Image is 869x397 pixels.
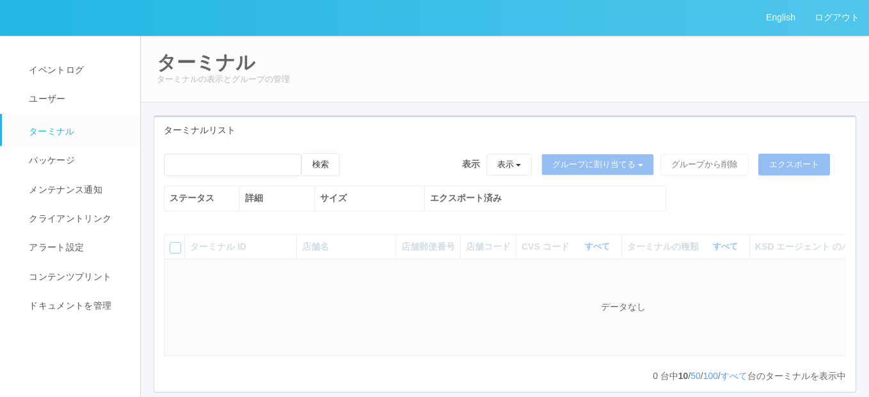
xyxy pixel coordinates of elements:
[2,85,152,113] a: ユーザー
[2,56,152,85] a: イベントログ
[678,371,689,381] span: 10
[26,242,84,252] span: アラート設定
[26,93,65,104] span: ユーザー
[486,154,532,175] button: 表示
[26,126,75,136] span: ターミナル
[26,300,111,311] span: ドキュメントを管理
[462,158,480,171] span: 表示
[245,191,310,205] div: 詳細
[2,263,152,291] a: コンテンツプリント
[585,241,613,251] a: すべて
[703,371,718,381] a: 100
[466,241,511,252] span: 店舗コード
[522,240,573,254] span: CVS コード
[653,369,846,383] p: 台中 / / / 台のターミナルを表示中
[301,153,340,176] button: 検索
[2,114,152,146] a: ターミナル
[154,117,856,143] div: ターミナルリスト
[713,241,741,251] a: すべて
[170,191,234,205] div: ステータス
[2,233,152,262] a: アラート設定
[627,240,702,254] span: ターミナルの種類
[320,191,419,205] div: サイズ
[690,371,701,381] a: 50
[2,146,152,175] a: パッケージ
[26,184,102,195] span: メンテナンス通知
[190,240,291,254] div: ターミナル ID
[26,271,111,282] span: コンテンツプリント
[26,213,111,223] span: クライアントリンク
[157,73,853,86] p: ターミナルの表示とグループの管理
[26,65,84,75] span: イベントログ
[758,154,830,175] button: エクスポート
[157,52,853,73] h2: ターミナル
[26,155,75,165] span: パッケージ
[710,240,744,253] button: すべて
[582,240,616,253] button: すべて
[2,175,152,204] a: メンテナンス通知
[302,241,329,252] span: 店舗名
[2,204,152,233] a: クライアントリンク
[653,371,660,381] span: 0
[430,191,660,205] div: エクスポート済み
[541,154,654,175] button: グループに割り当てる
[660,154,749,175] button: グループから削除
[401,241,455,252] span: 店舗郵便番号
[2,291,152,320] a: ドキュメントを管理
[721,371,747,381] a: すべて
